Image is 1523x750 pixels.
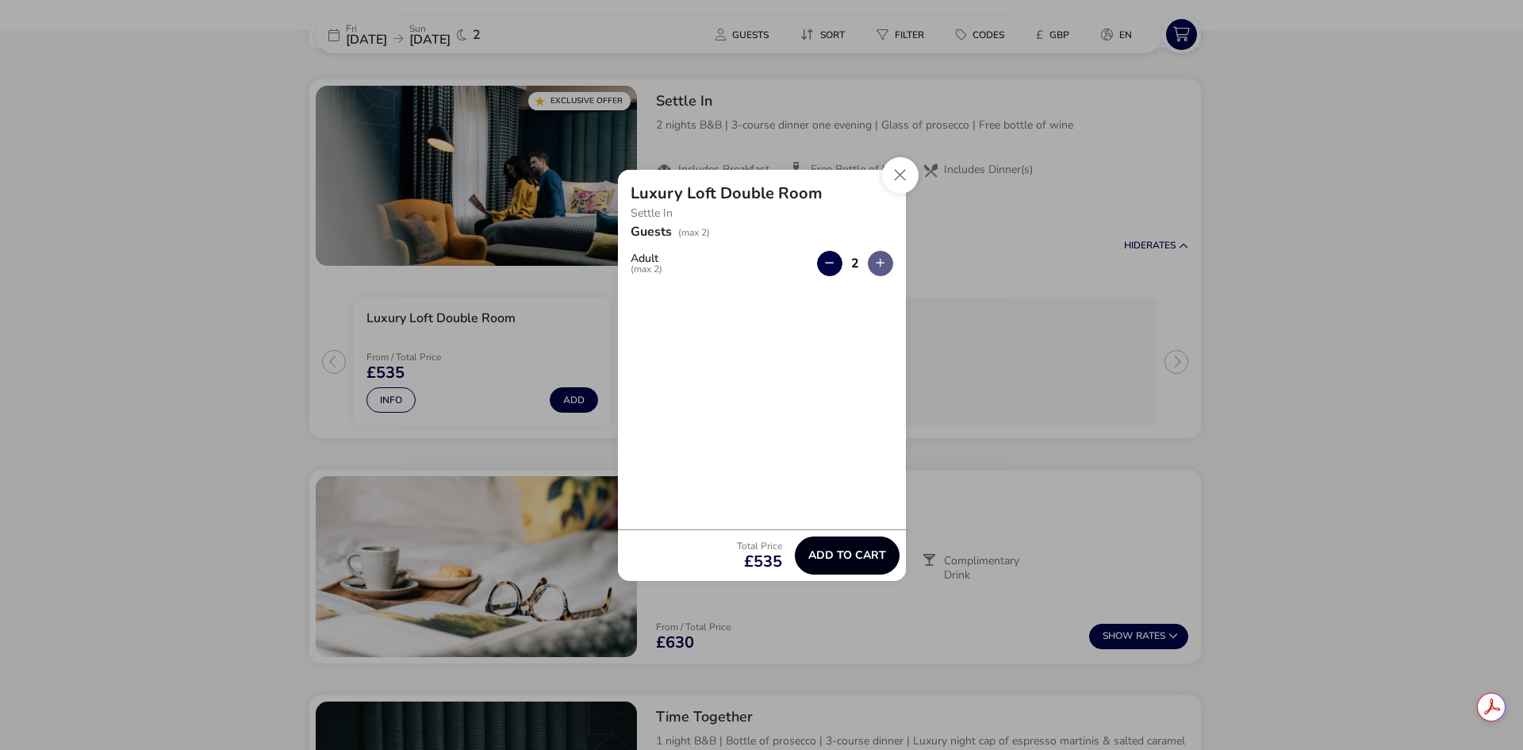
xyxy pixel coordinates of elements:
button: Add to cart [795,537,900,575]
p: Settle In [631,202,893,225]
span: £535 [737,554,782,570]
h2: Guests [631,223,672,260]
span: (max 2) [631,264,662,274]
p: Total Price [737,541,782,551]
span: (max 2) [678,226,710,239]
button: Close [882,157,919,194]
label: Adult [631,253,675,274]
h2: Luxury Loft Double Room [631,183,823,204]
span: Add to cart [808,549,886,561]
